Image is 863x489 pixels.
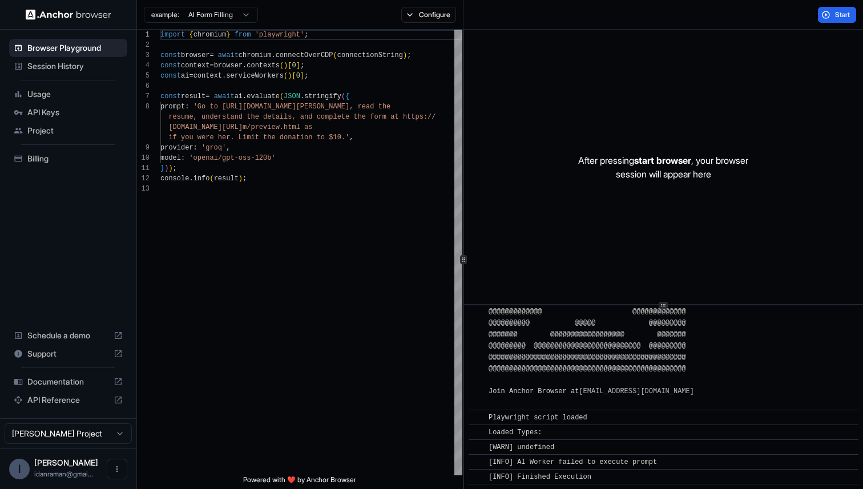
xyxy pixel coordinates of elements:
div: 11 [137,163,150,173]
span: 'openai/gpt-oss-120b' [189,154,275,162]
span: { [189,31,193,39]
span: Idan Raman [34,458,98,467]
span: idanraman@gmail.com [34,470,93,478]
span: ( [284,72,288,80]
span: const [160,62,181,70]
span: ​ [474,442,480,453]
span: Powered with ❤️ by Anchor Browser [243,475,356,489]
span: Playwright script loaded [489,414,587,422]
span: 'playwright' [255,31,304,39]
div: 1 [137,30,150,40]
span: orm at https:// [374,113,435,121]
span: API Keys [27,107,123,118]
span: { [345,92,349,100]
span: . [243,92,247,100]
span: } [160,164,164,172]
div: Usage [9,85,127,103]
div: I [9,459,30,479]
span: = [205,92,209,100]
span: ; [300,62,304,70]
span: ​ [474,471,480,483]
span: , [349,134,353,142]
span: 'Go to [URL][DOMAIN_NAME][PERSON_NAME], re [193,103,366,111]
span: connectionString [337,51,403,59]
span: Schedule a demo [27,330,109,341]
span: import [160,31,185,39]
span: example: [151,10,179,19]
span: ai [235,92,243,100]
span: ; [243,175,247,183]
div: 7 [137,91,150,102]
span: Browser Playground [27,42,123,54]
span: ​ [474,412,480,423]
div: 2 [137,40,150,50]
div: 10 [137,153,150,163]
span: . [222,72,226,80]
span: model [160,154,181,162]
span: ​ [474,427,480,438]
span: Project [27,125,123,136]
span: ] [296,62,300,70]
span: : [185,103,189,111]
span: stringify [304,92,341,100]
span: resume, understand the details, and complete the f [168,113,374,121]
span: = [209,62,213,70]
span: ; [173,164,177,172]
span: 0 [292,62,296,70]
img: Anchor Logo [26,9,111,20]
button: Configure [401,7,457,23]
span: chromium [239,51,272,59]
div: Billing [9,149,127,168]
div: Browser Playground [9,39,127,57]
div: Documentation [9,373,127,391]
span: provider [160,144,193,152]
span: ) [284,62,288,70]
span: . [271,51,275,59]
p: After pressing , your browser session will appear here [578,153,748,181]
span: ( [209,175,213,183]
span: browser [181,51,209,59]
span: m/preview.html as [243,123,312,131]
span: [WARN] undefined [489,443,554,451]
span: info [193,175,210,183]
span: ​ [474,456,480,468]
div: 6 [137,81,150,91]
span: ) [168,164,172,172]
span: ; [407,51,411,59]
span: Loaded Types: [489,429,542,437]
span: ( [280,92,284,100]
div: API Reference [9,391,127,409]
span: , [226,144,230,152]
span: ( [333,51,337,59]
span: API Reference [27,394,109,406]
span: JSON [284,92,300,100]
span: ad the [366,103,390,111]
span: ( [341,92,345,100]
span: ; [304,31,308,39]
span: await [218,51,239,59]
span: chromium [193,31,227,39]
span: . [189,175,193,183]
span: . [300,92,304,100]
div: Support [9,345,127,363]
span: start browser [634,155,691,166]
span: ( [280,62,284,70]
div: Project [9,122,127,140]
span: ) [403,51,407,59]
span: console [160,175,189,183]
span: 0 [296,72,300,80]
span: Usage [27,88,123,100]
button: Open menu [107,459,127,479]
span: [INFO] Finished Execution [489,473,591,481]
span: Session History [27,60,123,72]
span: from [235,31,251,39]
span: [ [292,72,296,80]
span: [DOMAIN_NAME][URL] [168,123,243,131]
span: = [209,51,213,59]
div: Session History [9,57,127,75]
span: ai [181,72,189,80]
span: result [214,175,239,183]
span: if you were her. Limit the donation to $10.' [168,134,349,142]
span: await [214,92,235,100]
div: 4 [137,60,150,71]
